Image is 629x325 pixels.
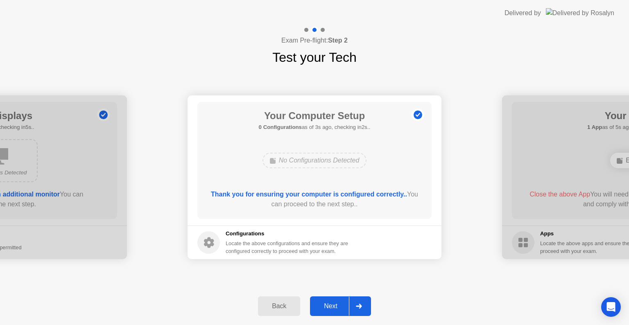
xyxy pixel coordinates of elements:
h1: Your Computer Setup [259,108,371,123]
b: Thank you for ensuring your computer is configured correctly.. [211,191,407,198]
b: 0 Configurations [259,124,302,130]
div: Locate the above configurations and ensure they are configured correctly to proceed with your exam. [226,239,350,255]
button: Back [258,296,300,316]
div: Back [260,302,298,310]
b: Step 2 [328,37,348,44]
div: Delivered by [505,8,541,18]
h1: Test your Tech [272,47,357,67]
button: Next [310,296,371,316]
img: Delivered by Rosalyn [546,8,614,18]
h5: as of 3s ago, checking in2s.. [259,123,371,131]
h4: Exam Pre-flight: [281,36,348,45]
div: Next [312,302,349,310]
h5: Configurations [226,230,350,238]
div: You can proceed to the next step.. [209,190,420,209]
div: Open Intercom Messenger [601,297,621,317]
div: No Configurations Detected [262,153,367,168]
